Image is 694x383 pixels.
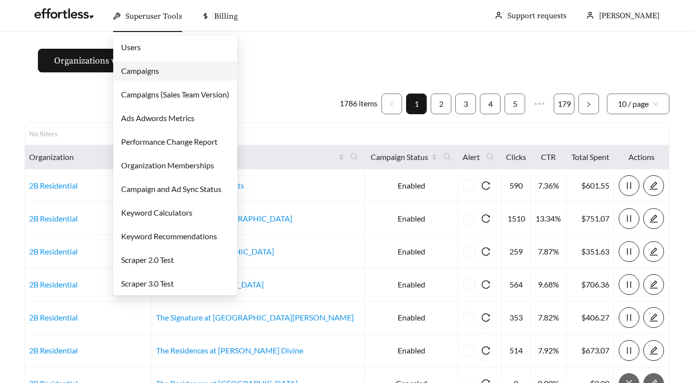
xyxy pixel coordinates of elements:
[531,145,566,169] th: CTR
[644,346,663,355] span: edit
[475,175,496,196] button: reload
[480,94,501,114] li: 4
[29,181,78,190] a: 2B Residential
[29,214,78,223] a: 2B Residential
[126,11,182,21] span: Superuser Tools
[586,101,592,107] span: right
[29,247,78,256] a: 2B Residential
[121,231,217,241] a: Keyword Recommendations
[456,94,475,114] a: 3
[502,301,531,334] td: 353
[431,94,451,114] a: 2
[502,169,531,202] td: 590
[578,94,599,114] button: right
[443,153,452,161] span: search
[643,313,664,322] a: edit
[599,11,660,21] span: [PERSON_NAME]
[431,94,451,114] li: 2
[156,313,354,322] a: The Signature at [GEOGRAPHIC_DATA][PERSON_NAME]
[505,94,525,114] a: 5
[121,279,174,288] a: Scraper 3.0 Test
[619,313,639,322] span: pause
[365,301,458,334] td: Enabled
[614,145,669,169] th: Actions
[507,11,567,21] a: Support requests
[607,94,669,114] div: Page Size
[578,94,599,114] li: Next Page
[643,181,664,190] a: edit
[619,274,639,295] button: pause
[619,214,639,223] span: pause
[121,184,221,193] a: Campaign and Ad Sync Status
[475,280,496,289] span: reload
[38,49,203,72] button: Organizations without campaigns
[389,101,395,107] span: left
[475,208,496,229] button: reload
[346,149,363,165] span: search
[644,214,663,223] span: edit
[369,151,430,163] span: Campaign Status
[121,66,159,75] a: Campaigns
[29,280,78,289] a: 2B Residential
[156,151,337,163] span: Campaign Name
[619,181,639,190] span: pause
[475,274,496,295] button: reload
[531,268,566,301] td: 9.68%
[475,313,496,322] span: reload
[566,145,614,169] th: Total Spent
[566,235,614,268] td: $351.63
[643,247,664,256] a: edit
[643,280,664,289] a: edit
[619,247,639,256] span: pause
[643,214,664,223] a: edit
[156,346,303,355] a: The Residences at [PERSON_NAME] Divine
[505,94,525,114] li: 5
[475,247,496,256] span: reload
[529,94,550,114] li: Next 5 Pages
[480,94,500,114] a: 4
[502,235,531,268] td: 259
[618,94,659,114] span: 10 / page
[643,340,664,361] button: edit
[365,169,458,202] td: Enabled
[365,202,458,235] td: Enabled
[643,274,664,295] button: edit
[619,175,639,196] button: pause
[531,301,566,334] td: 7.82%
[619,208,639,229] button: pause
[29,346,78,355] a: 2B Residential
[121,42,141,52] a: Users
[462,151,481,163] span: Alert
[482,149,499,165] span: search
[502,334,531,367] td: 514
[121,160,214,170] a: Organization Memberships
[121,137,218,146] a: Performance Change Report
[340,94,378,114] li: 1786 items
[566,169,614,202] td: $601.55
[381,94,402,114] li: Previous Page
[475,214,496,223] span: reload
[643,241,664,262] button: edit
[406,94,427,114] li: 1
[475,340,496,361] button: reload
[486,153,495,161] span: search
[619,307,639,328] button: pause
[554,94,574,114] a: 179
[619,241,639,262] button: pause
[121,208,192,217] a: Keyword Calculators
[566,202,614,235] td: $751.07
[644,280,663,289] span: edit
[531,169,566,202] td: 7.36%
[502,145,531,169] th: Clicks
[554,94,574,114] li: 179
[644,313,663,322] span: edit
[531,235,566,268] td: 7.87%
[407,94,426,114] a: 1
[531,202,566,235] td: 13.34%
[566,268,614,301] td: $706.36
[439,149,456,165] span: search
[644,181,663,190] span: edit
[29,151,124,163] span: Organization
[475,307,496,328] button: reload
[475,181,496,190] span: reload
